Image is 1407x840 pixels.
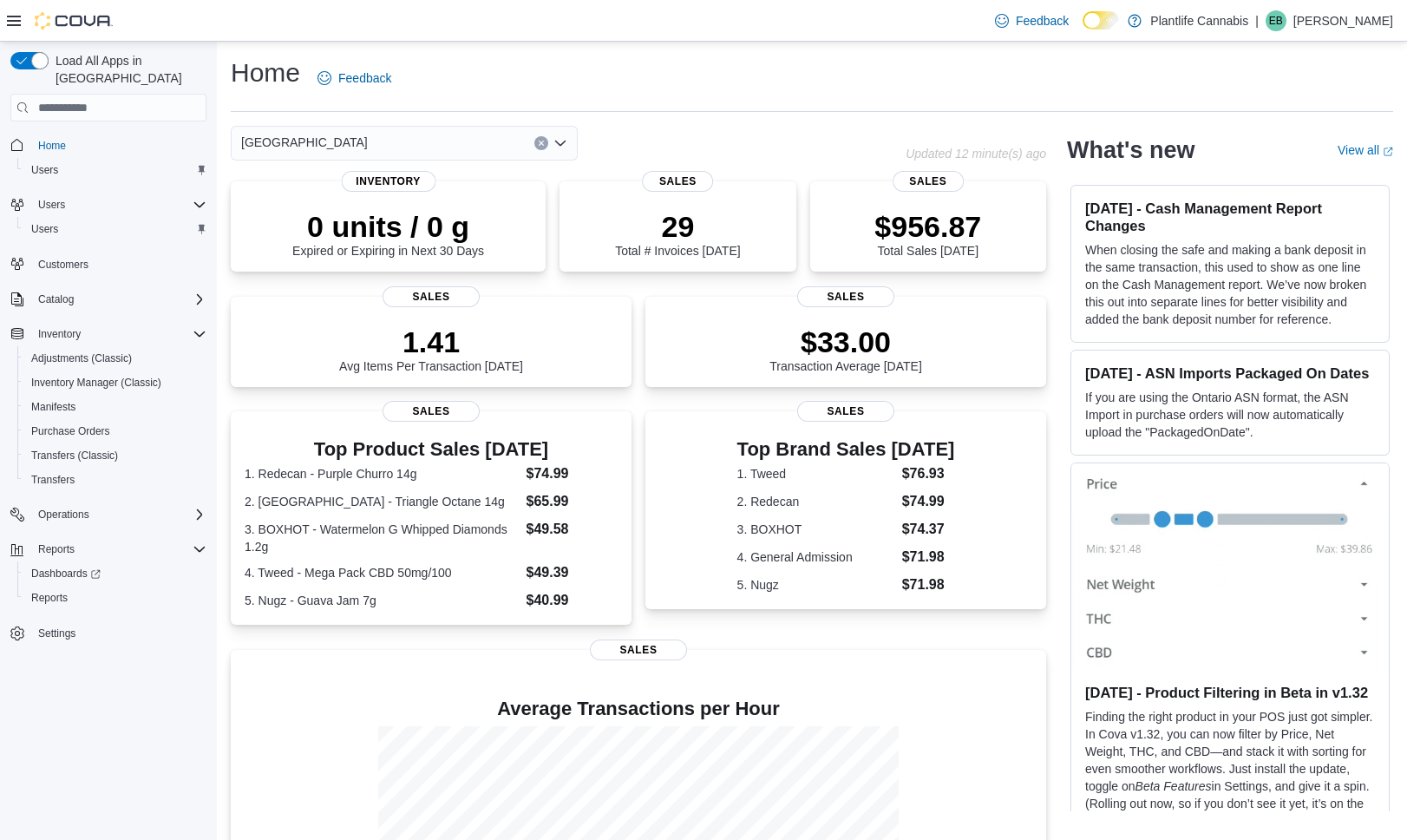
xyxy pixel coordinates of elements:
[339,325,523,359] p: 1.41
[24,469,82,490] a: Transfers
[31,324,206,345] span: Inventory
[17,586,213,610] button: Reports
[902,463,955,484] dd: $76.93
[31,504,206,525] span: Operations
[902,547,955,568] dd: $71.98
[31,539,206,560] span: Reports
[1293,10,1393,31] p: [PERSON_NAME]
[1067,136,1194,164] h2: What's new
[31,289,206,310] span: Catalog
[17,371,213,395] button: Inventory Manager (Classic)
[893,171,964,192] span: Sales
[245,465,520,482] dt: 1. Redecan - Purple Churro 14g
[17,443,213,468] button: Transfers (Classic)
[615,209,740,258] div: Total # Invoices [DATE]
[24,445,206,466] span: Transfers (Classic)
[38,327,81,341] span: Inventory
[341,171,435,192] span: Inventory
[31,567,101,581] span: Dashboards
[24,348,206,369] span: Adjustments (Classic)
[17,395,213,419] button: Manifests
[38,139,66,153] span: Home
[31,134,206,155] span: Home
[902,519,955,540] dd: $74.37
[527,590,618,611] dd: $40.99
[245,592,520,609] dt: 5. Nugz - Guava Jam 7g
[3,287,213,312] button: Catalog
[3,252,213,277] button: Customers
[3,193,213,217] button: Users
[3,537,213,561] button: Reports
[24,219,65,240] a: Users
[1255,10,1259,31] p: |
[339,325,523,373] div: Avg Items Per Transaction [DATE]
[902,491,955,512] dd: $74.99
[241,132,368,153] span: [GEOGRAPHIC_DATA]
[24,563,206,584] span: Dashboards
[17,561,213,586] a: Dashboards
[24,563,108,584] a: Dashboards
[292,209,484,244] p: 0 units / 0 g
[737,493,895,510] dt: 2. Redecan
[38,542,75,556] span: Reports
[1085,364,1375,382] h3: [DATE] - ASN Imports Packaged On Dates
[383,401,480,422] span: Sales
[24,372,206,393] span: Inventory Manager (Classic)
[24,587,75,608] a: Reports
[737,521,895,538] dt: 3. BOXHOT
[31,253,206,275] span: Customers
[17,419,213,443] button: Purchase Orders
[797,286,894,307] span: Sales
[24,160,206,180] span: Users
[17,346,213,371] button: Adjustments (Classic)
[245,493,520,510] dt: 2. [GEOGRAPHIC_DATA] - Triangle Octane 14g
[1150,10,1248,31] p: Plantlife Cannabis
[1085,241,1375,328] p: When closing the safe and making a bank deposit in the same transaction, this used to show as one...
[24,397,82,417] a: Manifests
[245,699,1032,719] h4: Average Transactions per Hour
[31,622,206,644] span: Settings
[38,198,65,212] span: Users
[31,324,88,345] button: Inventory
[527,519,618,540] dd: $49.58
[31,623,82,644] a: Settings
[31,194,206,215] span: Users
[1085,684,1375,701] h3: [DATE] - Product Filtering in Beta in v1.32
[10,125,206,691] nav: Complex example
[3,620,213,646] button: Settings
[534,136,548,150] button: Clear input
[1085,200,1375,234] h3: [DATE] - Cash Management Report Changes
[1085,708,1375,830] p: Finding the right product in your POS just got simpler. In Cova v1.32, you can now filter by Pric...
[553,136,567,150] button: Open list of options
[245,439,618,460] h3: Top Product Sales [DATE]
[906,147,1046,161] p: Updated 12 minute(s) ago
[31,539,82,560] button: Reports
[31,449,118,463] span: Transfers (Classic)
[38,627,75,640] span: Settings
[797,401,894,422] span: Sales
[1083,30,1083,30] span: Dark Mode
[31,376,161,390] span: Inventory Manager (Classic)
[24,421,117,442] a: Purchase Orders
[1338,143,1393,157] a: View allExternal link
[231,56,300,90] h1: Home
[590,640,687,660] span: Sales
[17,468,213,492] button: Transfers
[31,400,75,414] span: Manifests
[3,322,213,346] button: Inventory
[737,439,955,460] h3: Top Brand Sales [DATE]
[31,473,75,487] span: Transfers
[874,209,981,244] p: $956.87
[38,258,88,272] span: Customers
[245,564,520,581] dt: 4. Tweed - Mega Pack CBD 50mg/100
[1085,389,1375,441] p: If you are using the Ontario ASN format, the ASN Import in purchase orders will now automatically...
[902,574,955,595] dd: $71.98
[737,576,895,594] dt: 5. Nugz
[311,61,398,95] a: Feedback
[527,562,618,583] dd: $49.39
[31,591,68,605] span: Reports
[24,160,65,180] a: Users
[31,163,58,177] span: Users
[615,209,740,244] p: 29
[24,397,206,417] span: Manifests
